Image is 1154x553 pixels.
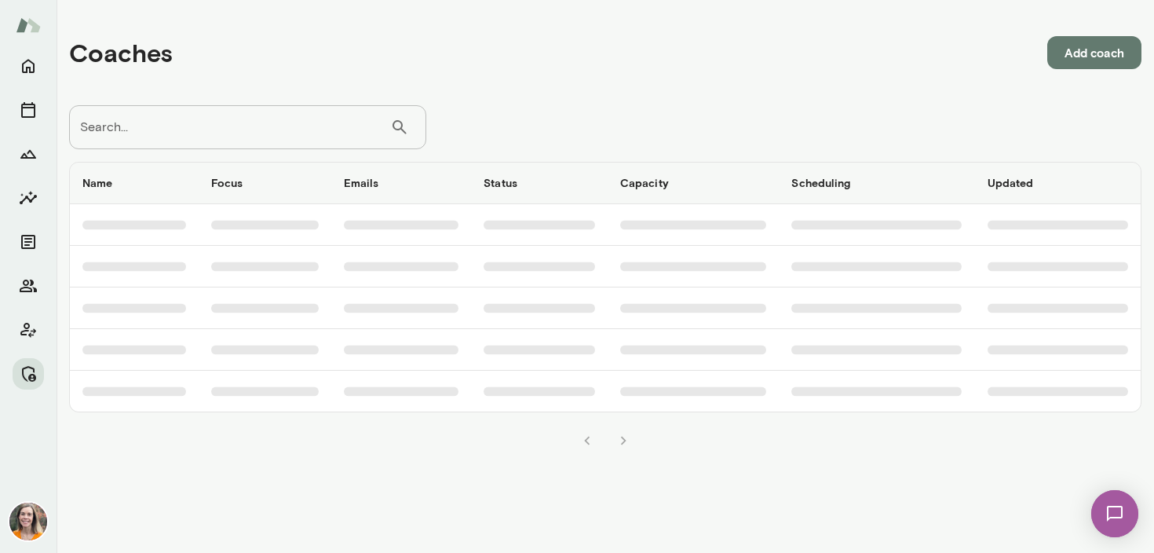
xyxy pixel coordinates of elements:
[13,226,44,258] button: Documents
[13,94,44,126] button: Sessions
[988,175,1128,191] h6: Updated
[13,50,44,82] button: Home
[791,175,962,191] h6: Scheduling
[13,270,44,302] button: Members
[69,38,173,68] h4: Coaches
[13,138,44,170] button: Growth Plan
[569,425,641,456] nav: pagination navigation
[211,175,319,191] h6: Focus
[82,175,186,191] h6: Name
[1047,36,1141,69] button: Add coach
[13,358,44,390] button: Manage
[13,314,44,346] button: Client app
[9,503,47,540] img: Carrie Kelly
[70,163,1141,412] table: coaches table
[344,175,458,191] h6: Emails
[69,412,1141,456] div: pagination
[484,175,595,191] h6: Status
[13,182,44,214] button: Insights
[620,175,766,191] h6: Capacity
[16,10,41,40] img: Mento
